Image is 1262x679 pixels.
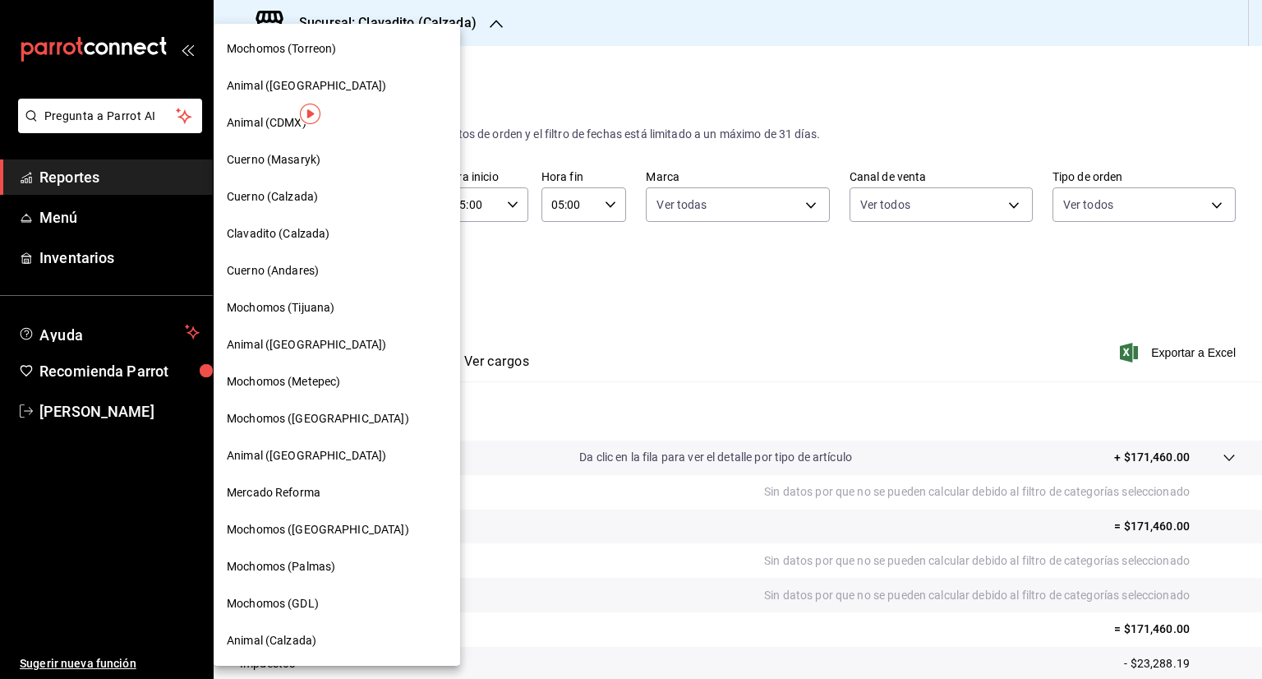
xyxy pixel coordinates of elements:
div: Mochomos (GDL) [214,585,460,622]
div: Animal (Calzada) [214,622,460,659]
div: Mochomos ([GEOGRAPHIC_DATA]) [214,400,460,437]
div: Mochomos (Tijuana) [214,289,460,326]
span: Cuerno (Masaryk) [227,151,320,169]
span: Mochomos (Torreon) [227,40,336,58]
span: Mochomos ([GEOGRAPHIC_DATA]) [227,521,409,538]
span: Mochomos ([GEOGRAPHIC_DATA]) [227,410,409,427]
div: Cuerno (Andares) [214,252,460,289]
div: Mochomos (Metepec) [214,363,460,400]
div: Animal ([GEOGRAPHIC_DATA]) [214,437,460,474]
span: Clavadito (Calzada) [227,225,330,242]
span: Cuerno (Calzada) [227,188,318,206]
span: Mochomos (Palmas) [227,558,335,575]
span: Animal (Calzada) [227,632,316,649]
div: Clavadito (Calzada) [214,215,460,252]
div: Cuerno (Masaryk) [214,141,460,178]
div: Animal (CDMX) [214,104,460,141]
div: Animal ([GEOGRAPHIC_DATA]) [214,326,460,363]
div: Cuerno (Calzada) [214,178,460,215]
span: Animal ([GEOGRAPHIC_DATA]) [227,336,386,353]
span: Animal ([GEOGRAPHIC_DATA]) [227,77,386,95]
span: Mercado Reforma [227,484,320,501]
img: Tooltip marker [300,104,320,124]
div: Mochomos (Torreon) [214,30,460,67]
div: Animal ([GEOGRAPHIC_DATA]) [214,67,460,104]
span: Mochomos (Metepec) [227,373,340,390]
span: Cuerno (Andares) [227,262,319,279]
span: Animal (CDMX) [227,114,306,132]
div: Mercado Reforma [214,474,460,511]
span: Mochomos (GDL) [227,595,319,612]
span: Mochomos (Tijuana) [227,299,334,316]
div: Mochomos (Palmas) [214,548,460,585]
span: Animal ([GEOGRAPHIC_DATA]) [227,447,386,464]
div: Mochomos ([GEOGRAPHIC_DATA]) [214,511,460,548]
